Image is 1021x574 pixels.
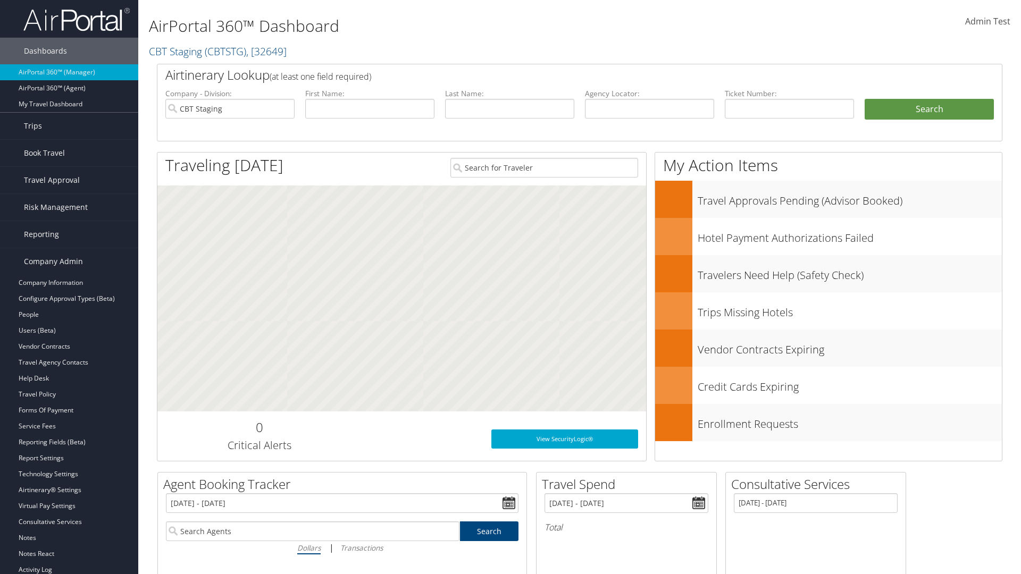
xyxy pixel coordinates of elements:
[542,475,716,493] h2: Travel Spend
[165,438,353,453] h3: Critical Alerts
[166,521,459,541] input: Search Agents
[545,521,708,533] h6: Total
[24,140,65,166] span: Book Travel
[655,218,1002,255] a: Hotel Payment Authorizations Failed
[165,88,295,99] label: Company - Division:
[460,521,519,541] a: Search
[340,543,383,553] i: Transactions
[655,181,1002,218] a: Travel Approvals Pending (Advisor Booked)
[246,44,287,58] span: , [ 32649 ]
[655,255,1002,292] a: Travelers Need Help (Safety Check)
[698,337,1002,357] h3: Vendor Contracts Expiring
[24,38,67,64] span: Dashboards
[166,541,518,554] div: |
[731,475,906,493] h2: Consultative Services
[965,15,1010,27] span: Admin Test
[491,429,638,449] a: View SecurityLogic®
[23,7,130,32] img: airportal-logo.png
[698,225,1002,246] h3: Hotel Payment Authorizations Failed
[165,154,283,176] h1: Traveling [DATE]
[585,88,714,99] label: Agency Locator:
[24,167,80,193] span: Travel Approval
[865,99,994,120] button: Search
[655,292,1002,330] a: Trips Missing Hotels
[965,5,1010,38] a: Admin Test
[698,263,1002,283] h3: Travelers Need Help (Safety Check)
[297,543,321,553] i: Dollars
[24,194,88,221] span: Risk Management
[165,66,924,84] h2: Airtinerary Lookup
[698,188,1002,208] h3: Travel Approvals Pending (Advisor Booked)
[698,374,1002,394] h3: Credit Cards Expiring
[165,418,353,436] h2: 0
[149,44,287,58] a: CBT Staging
[149,15,723,37] h1: AirPortal 360™ Dashboard
[305,88,434,99] label: First Name:
[655,404,1002,441] a: Enrollment Requests
[655,154,1002,176] h1: My Action Items
[698,300,1002,320] h3: Trips Missing Hotels
[24,221,59,248] span: Reporting
[655,330,1002,367] a: Vendor Contracts Expiring
[725,88,854,99] label: Ticket Number:
[450,158,638,178] input: Search for Traveler
[445,88,574,99] label: Last Name:
[24,248,83,275] span: Company Admin
[655,367,1002,404] a: Credit Cards Expiring
[270,71,371,82] span: (at least one field required)
[24,113,42,139] span: Trips
[205,44,246,58] span: ( CBTSTG )
[163,475,526,493] h2: Agent Booking Tracker
[698,411,1002,432] h3: Enrollment Requests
